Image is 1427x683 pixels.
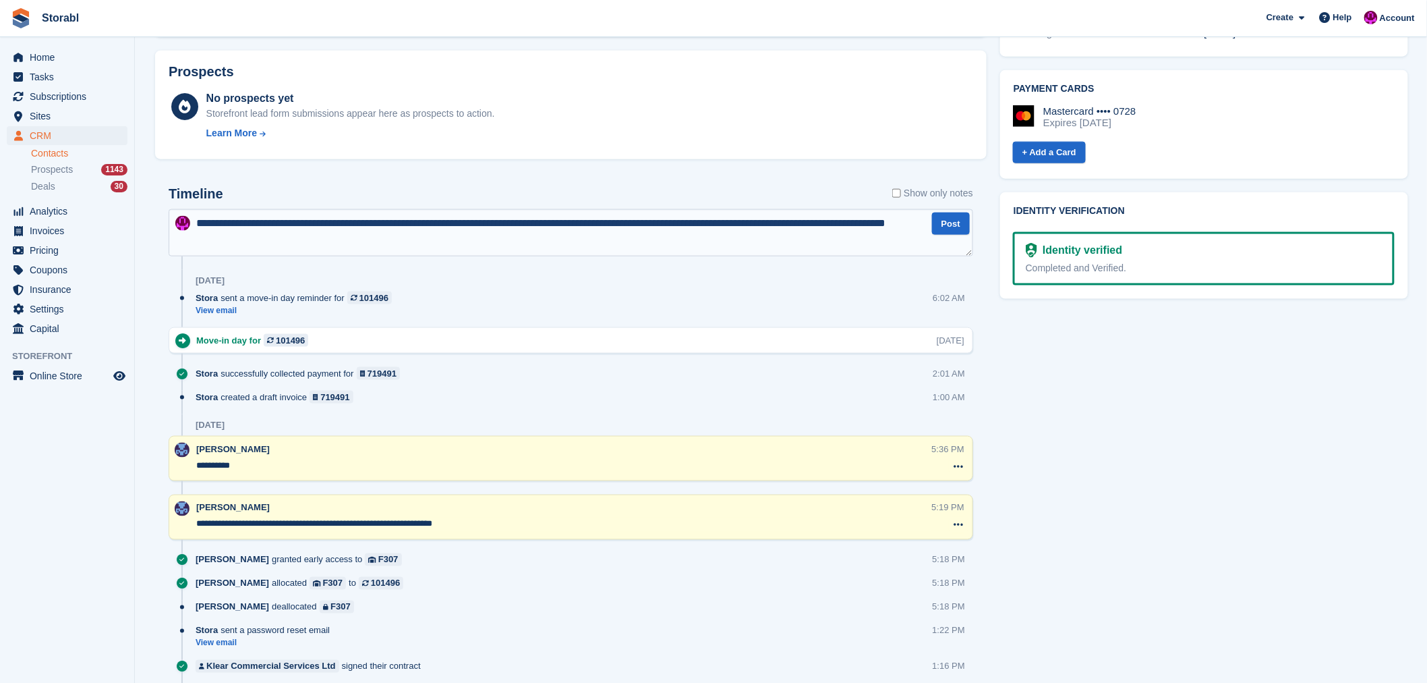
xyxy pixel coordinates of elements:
[368,367,397,380] div: 719491
[101,164,127,175] div: 1143
[12,350,134,363] span: Storefront
[30,300,111,319] span: Settings
[1014,206,1395,217] h2: Identity verification
[7,67,127,86] a: menu
[371,577,400,590] div: 101496
[937,334,964,347] div: [DATE]
[347,292,392,304] a: 101496
[206,660,335,673] div: Klear Commercial Services Ltd
[196,577,410,590] div: allocated to
[30,221,111,240] span: Invoices
[932,213,970,235] button: Post
[196,367,218,380] span: Stora
[196,638,337,649] a: View email
[196,660,339,673] a: Klear Commercial Services Ltd
[30,261,111,279] span: Coupons
[7,221,127,240] a: menu
[30,48,111,67] span: Home
[378,553,399,566] div: F307
[196,391,360,404] div: created a draft invoice
[196,444,270,454] span: [PERSON_NAME]
[359,292,388,304] div: 101496
[31,163,73,176] span: Prospects
[932,443,964,456] div: 5:36 PM
[206,126,495,140] a: Learn More
[892,186,973,200] label: Show only notes
[1043,117,1136,129] div: Expires [DATE]
[31,180,55,193] span: Deals
[196,391,218,404] span: Stora
[7,202,127,221] a: menu
[1043,105,1136,117] div: Mastercard •••• 0728
[1014,84,1395,94] h2: Payment cards
[320,391,349,404] div: 719491
[196,305,399,317] a: View email
[1026,243,1037,258] img: Identity Verification Ready
[206,126,257,140] div: Learn More
[196,292,218,304] span: Stora
[933,601,965,613] div: 5:18 PM
[933,391,965,404] div: 1:00 AM
[196,275,225,286] div: [DATE]
[1380,11,1415,25] span: Account
[933,577,965,590] div: 5:18 PM
[933,624,965,637] div: 1:22 PM
[169,186,223,202] h2: Timeline
[933,660,965,673] div: 1:16 PM
[330,601,351,613] div: F307
[310,577,346,590] a: F307
[264,334,308,347] a: 101496
[196,553,269,566] span: [PERSON_NAME]
[7,107,127,126] a: menu
[196,334,315,347] div: Move-in day for
[933,367,965,380] div: 2:01 AM
[196,624,337,637] div: sent a password reset email
[365,553,401,566] a: F307
[1364,11,1378,24] img: Helen Morton
[111,181,127,192] div: 30
[30,126,111,145] span: CRM
[1037,242,1122,258] div: Identity verified
[111,368,127,384] a: Preview store
[7,300,127,319] a: menu
[196,601,269,613] span: [PERSON_NAME]
[196,292,399,304] div: sent a move-in day reminder for
[175,216,190,231] img: Helen Morton
[7,126,127,145] a: menu
[30,319,111,338] span: Capital
[892,186,901,200] input: Show only notes
[30,107,111,126] span: Sites
[196,553,409,566] div: granted early access to
[1026,261,1382,275] div: Completed and Verified.
[932,501,964,514] div: 5:19 PM
[206,107,495,121] div: Storefront lead form submissions appear here as prospects to action.
[30,202,111,221] span: Analytics
[7,48,127,67] a: menu
[7,280,127,299] a: menu
[310,391,353,404] a: 719491
[196,367,407,380] div: successfully collected payment for
[11,8,31,28] img: stora-icon-8386f47178a22dfd0bd8f6a31ec36ba5ce8667c1dd55bd0f319d3a0aa187defe.svg
[323,577,343,590] div: F307
[357,367,401,380] a: 719491
[30,241,111,260] span: Pricing
[30,87,111,106] span: Subscriptions
[169,64,234,80] h2: Prospects
[1013,105,1035,127] img: Mastercard Logo
[7,319,127,338] a: menu
[30,67,111,86] span: Tasks
[196,601,361,613] div: deallocated
[206,90,495,107] div: No prospects yet
[1013,142,1086,164] a: + Add a Card
[36,7,84,29] a: Storabl
[1266,11,1293,24] span: Create
[7,366,127,385] a: menu
[30,280,111,299] span: Insurance
[30,366,111,385] span: Online Store
[196,660,428,673] div: signed their contract
[359,577,403,590] a: 101496
[933,292,965,304] div: 6:02 AM
[175,501,190,516] img: Tegan Ewart
[196,420,225,431] div: [DATE]
[276,334,305,347] div: 101496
